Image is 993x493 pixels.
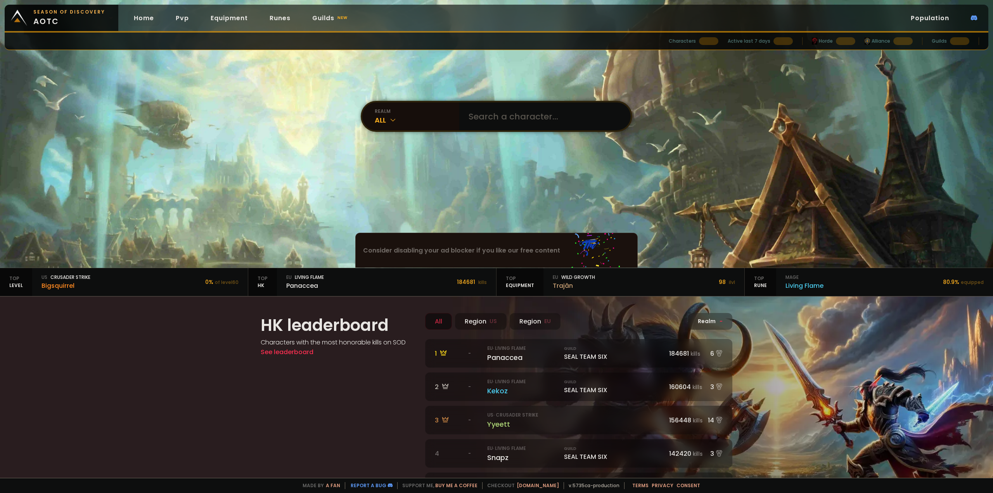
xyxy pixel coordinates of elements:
span: eu [553,274,558,281]
a: [DOMAIN_NAME] [517,482,559,489]
a: Home [128,10,160,26]
div: 14 [702,415,723,425]
div: 6 [702,349,723,358]
span: Support me, [397,482,477,489]
div: Trajân [553,281,595,291]
div: Snapz [487,452,559,463]
a: Report a bug [351,482,386,489]
div: 1 [435,349,464,358]
div: Panaccea [286,281,324,291]
a: Season of Discoveryaotc [5,5,118,31]
div: equipment [496,268,543,296]
span: 142420 [669,449,691,458]
small: equipped [961,279,984,285]
input: Search a character... [464,102,621,130]
img: horde [865,38,870,45]
div: 4 [435,449,464,458]
span: Top [9,275,23,282]
span: Top [506,275,534,282]
div: Rune [745,268,776,296]
div: Active last 7 days [728,38,770,45]
small: ilvl [729,279,735,285]
small: eu · Living Flame [487,445,526,451]
div: SEAL TEAM SIX [564,446,664,462]
a: TopequipmenteuWild GrowthTrajân98 ilvl [496,268,745,296]
a: Guildsnew [306,10,355,26]
div: realm [375,108,459,115]
span: aotc [33,9,105,27]
small: of level 60 [215,279,239,285]
img: horde [812,38,817,45]
div: 3 [435,415,464,425]
div: Bigsquirrel [42,281,90,291]
span: - [468,450,471,457]
span: Top [754,275,767,282]
div: Characters [669,38,696,45]
div: 184681 [457,278,487,286]
a: 3 -us· Crusader StrikeYyeett 156448kills14 [425,406,732,434]
a: a fan [326,482,340,489]
div: Living Flame [785,281,823,291]
span: Top [258,275,268,282]
div: SEAL TEAM SIX [564,379,664,395]
small: eu · Living Flame [487,345,526,351]
span: mage [785,274,799,281]
small: kills [478,279,487,285]
div: Wild Growth [553,274,595,281]
div: Region [455,313,507,330]
div: 3 [702,449,723,458]
span: - [468,417,471,424]
div: Guilds [932,38,947,45]
div: 0 % [205,278,239,286]
span: 184681 [669,349,689,358]
div: Horde [812,38,833,45]
div: Panaccea [487,352,559,363]
div: Living Flame [286,274,324,281]
a: Consent [676,482,700,489]
div: Crusader Strike [42,274,90,281]
span: 156448 [669,416,691,425]
a: Population [905,10,955,26]
div: 98 [719,278,735,286]
div: Realm [688,313,732,330]
div: Alliance [865,38,890,45]
a: See leaderboard [261,348,313,356]
small: Guild [564,379,664,385]
span: - [468,350,471,357]
small: new [336,13,349,22]
div: 3 [702,382,723,392]
span: 160604 [669,382,691,391]
span: - [468,383,471,390]
h1: HK leaderboard [261,313,416,337]
small: eu · Living Flame [487,379,526,385]
small: EU [544,317,551,325]
a: Equipment [204,10,254,26]
div: Consider disabling your ad blocker if you like our free content [356,233,637,268]
div: 2 [435,382,464,392]
a: Pvp [170,10,195,26]
a: TopRunemageLiving Flame80.9%equipped [745,268,993,296]
div: Region [510,313,561,330]
a: Runes [263,10,297,26]
div: HK [248,268,277,296]
small: US [490,317,497,325]
small: Guild [564,346,664,352]
small: Season of Discovery [33,9,105,16]
a: Terms [632,482,649,489]
div: Yyeett [487,419,559,429]
span: Checkout [482,482,559,489]
span: us [42,274,47,281]
small: kills [693,450,702,458]
small: kills [690,350,700,358]
small: kills [692,384,702,391]
div: Kekoz [487,386,559,396]
span: Made by [298,482,340,489]
h4: Characters with the most honorable kills on SOD [261,337,416,347]
div: SEAL TEAM SIX [564,346,664,362]
a: 1 -eu· Living FlamePanaccea GuildSEAL TEAM SIX184681kills6 [425,339,732,368]
small: Guild [564,446,664,452]
span: - [720,317,723,325]
a: TopHKeuLiving FlamePanaccea184681 kills [248,268,496,296]
small: us · Crusader Strike [487,412,538,418]
a: Buy me a coffee [435,482,477,489]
